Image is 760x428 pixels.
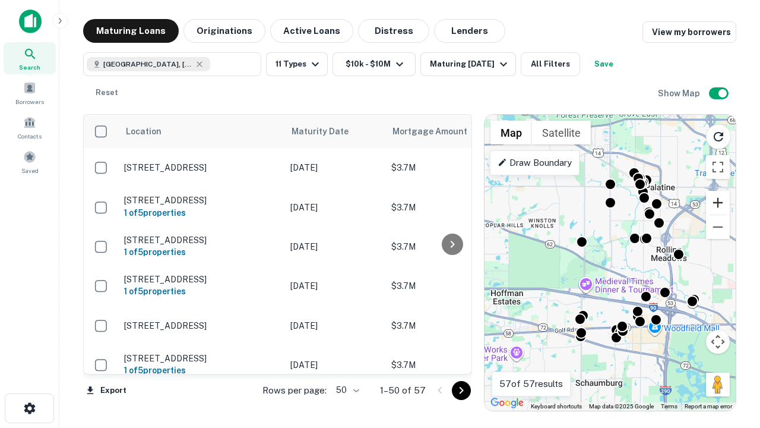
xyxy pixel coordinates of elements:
[521,52,580,76] button: All Filters
[88,81,126,105] button: Reset
[290,161,379,174] p: [DATE]
[118,115,284,148] th: Location
[124,206,278,219] h6: 1 of 5 properties
[290,358,379,372] p: [DATE]
[490,121,532,144] button: Show street map
[124,162,278,173] p: [STREET_ADDRESS]
[391,358,510,372] p: $3.7M
[434,19,505,43] button: Lenders
[499,377,563,391] p: 57 of 57 results
[642,21,736,43] a: View my borrowers
[83,382,129,399] button: Export
[487,395,527,411] a: Open this area in Google Maps (opens a new window)
[290,240,379,253] p: [DATE]
[391,201,510,214] p: $3.7M
[392,124,483,139] span: Mortgage Amount
[532,121,591,144] button: Show satellite imagery
[124,235,278,246] p: [STREET_ADDRESS]
[391,279,510,292] p: $3.7M
[331,382,361,399] div: 50
[484,115,736,411] div: 0 0
[498,156,572,170] p: Draw Boundary
[589,403,654,410] span: Map data ©2025 Google
[706,155,730,179] button: Toggle fullscreen view
[706,191,730,215] button: Zoom in
[531,402,582,411] button: Keyboard shortcuts
[332,52,416,76] button: $10k - $10M
[706,215,730,239] button: Zoom out
[290,319,379,332] p: [DATE]
[391,319,510,332] p: $3.7M
[284,115,385,148] th: Maturity Date
[391,161,510,174] p: $3.7M
[103,59,192,70] span: [GEOGRAPHIC_DATA], [GEOGRAPHIC_DATA]
[19,62,40,72] span: Search
[487,395,527,411] img: Google
[701,295,760,352] iframe: Chat Widget
[658,87,702,100] h6: Show Map
[430,57,511,71] div: Maturing [DATE]
[124,320,278,331] p: [STREET_ADDRESS]
[706,124,731,149] button: Reload search area
[706,373,730,396] button: Drag Pegman onto the map to open Street View
[290,279,379,292] p: [DATE]
[15,97,44,106] span: Borrowers
[292,124,364,139] span: Maturity Date
[380,383,426,398] p: 1–50 of 57
[391,240,510,253] p: $3.7M
[83,19,179,43] button: Maturing Loans
[183,19,265,43] button: Originations
[385,115,516,148] th: Mortgage Amount
[19,10,42,33] img: capitalize-icon.png
[124,246,278,259] h6: 1 of 5 properties
[4,111,56,143] a: Contacts
[125,124,161,139] span: Location
[124,285,278,298] h6: 1 of 5 properties
[262,383,327,398] p: Rows per page:
[420,52,516,76] button: Maturing [DATE]
[266,52,328,76] button: 11 Types
[4,77,56,109] a: Borrowers
[585,52,623,76] button: Save your search to get updates of matches that match your search criteria.
[270,19,353,43] button: Active Loans
[661,403,677,410] a: Terms (opens in new tab)
[290,201,379,214] p: [DATE]
[124,274,278,285] p: [STREET_ADDRESS]
[124,195,278,206] p: [STREET_ADDRESS]
[452,381,471,400] button: Go to next page
[21,166,39,175] span: Saved
[124,353,278,364] p: [STREET_ADDRESS]
[685,403,732,410] a: Report a map error
[124,364,278,377] h6: 1 of 5 properties
[4,42,56,74] a: Search
[4,146,56,178] a: Saved
[358,19,429,43] button: Distress
[18,131,42,141] span: Contacts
